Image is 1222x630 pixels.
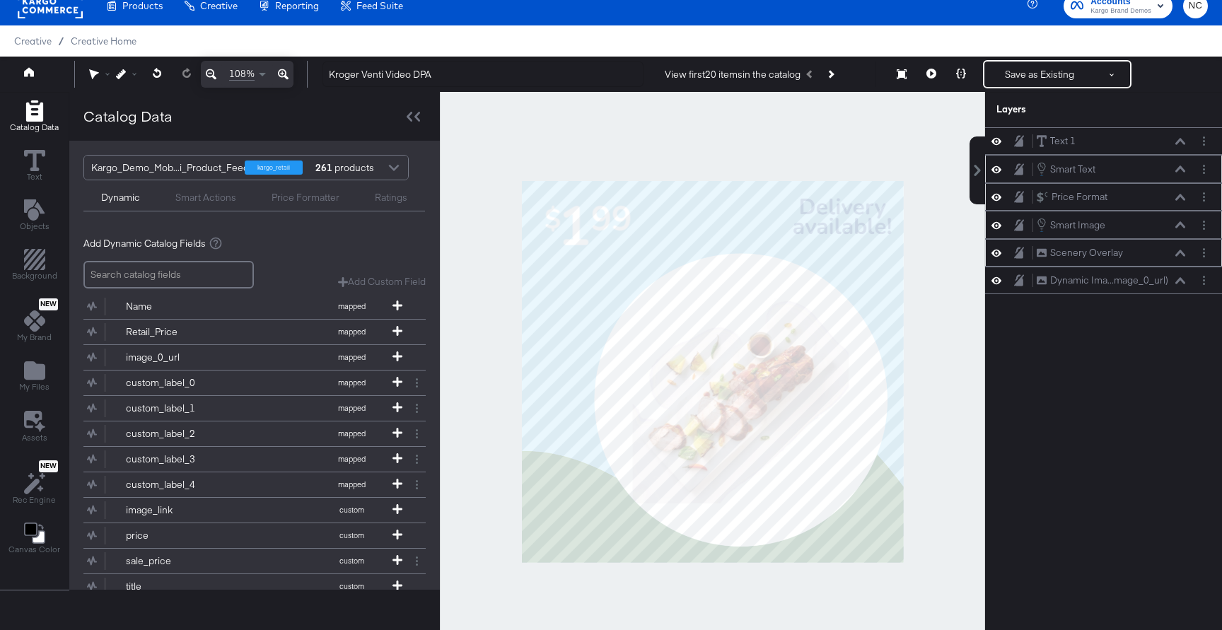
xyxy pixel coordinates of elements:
div: Smart Actions [175,191,236,204]
button: pricecustom [83,523,408,548]
span: mapped [313,301,390,311]
button: image_0_urlmapped [83,345,408,370]
span: Background [12,270,57,281]
button: Text [16,146,54,187]
span: custom [313,581,390,591]
div: Price Format [1052,190,1107,204]
button: Smart Image [1036,217,1106,233]
span: Canvas Color [8,544,60,555]
div: Price Formatter [272,191,339,204]
button: Add Files [11,357,58,397]
button: Price Format [1036,189,1108,204]
div: custom_label_2mapped [83,421,426,446]
a: Creative Home [71,35,136,47]
strong: 261 [313,156,334,180]
div: titlecustom [83,574,426,599]
button: Add Rectangle [4,246,66,286]
button: NewMy Brand [8,296,60,348]
span: Kargo Brand Demos [1090,6,1151,17]
div: products [313,156,356,180]
div: Scenery Overlay [1050,246,1123,259]
button: custom_label_3mapped [83,447,408,472]
span: mapped [313,378,390,387]
div: Text 1 [1050,134,1076,148]
div: Smart Image [1050,218,1105,232]
span: Catalog Data [10,122,59,133]
button: Retail_Pricemapped [83,320,408,344]
div: View first 20 items in the catalog [665,68,801,81]
span: New [39,462,58,471]
button: custom_label_2mapped [83,421,408,446]
div: sale_pricecustom [83,549,426,573]
div: Smart ImageLayer Options [985,211,1222,239]
button: Namemapped [83,294,408,319]
div: custom_label_4 [126,478,228,491]
button: Text 1 [1036,134,1076,148]
div: image_0_url [126,351,228,364]
div: Text 1Layer Options [985,127,1222,155]
div: image_linkcustom [83,498,426,523]
div: custom_label_3 [126,453,228,466]
button: custom_label_0mapped [83,371,408,395]
span: 108% [229,67,255,81]
div: Retail_Price [126,325,228,339]
div: Catalog Data [83,106,173,127]
button: Layer Options [1197,134,1211,148]
div: kargo_retail [245,161,303,175]
div: custom_label_1 [126,402,228,415]
span: Assets [22,432,47,443]
span: mapped [313,479,390,489]
button: Add Text [11,196,58,236]
button: Layer Options [1197,162,1211,177]
input: Search catalog fields [83,261,254,288]
button: Smart Text [1036,161,1096,177]
button: Layer Options [1197,273,1211,288]
span: custom [313,530,390,540]
span: Add Dynamic Catalog Fields [83,237,206,250]
span: / [52,35,71,47]
button: Add Custom Field [338,275,426,288]
div: Kargo_Demo_Mob...i_Product_Feed [91,156,249,180]
div: title [126,580,228,593]
div: price [126,529,228,542]
span: mapped [313,403,390,413]
button: Assets [13,407,56,448]
div: custom_label_2 [126,427,228,441]
button: Next Product [820,62,840,87]
button: Add Rectangle [1,97,67,137]
div: Namemapped [83,294,426,319]
button: sale_pricecustom [83,549,408,573]
span: Rec Engine [13,494,56,506]
span: mapped [313,352,390,362]
button: Layer Options [1197,218,1211,233]
div: Ratings [375,191,407,204]
div: custom_label_3mapped [83,447,426,472]
span: mapped [313,454,390,464]
button: custom_label_1mapped [83,396,408,421]
div: Dynamic Ima...mage_0_url) [1050,274,1168,287]
div: Smart TextLayer Options [985,155,1222,183]
span: Creative [14,35,52,47]
span: custom [313,505,390,515]
div: custom_label_4mapped [83,472,426,497]
span: New [39,300,58,309]
button: Scenery Overlay [1036,245,1124,260]
button: Save as Existing [984,62,1095,87]
span: Text [27,171,42,182]
span: custom [313,556,390,566]
div: custom_label_0 [126,376,228,390]
button: custom_label_4mapped [83,472,408,497]
div: Retail_Pricemapped [83,320,426,344]
div: pricecustom [83,523,426,548]
div: Dynamic Ima...mage_0_url)Layer Options [985,267,1222,294]
div: Smart Text [1050,163,1095,176]
button: Layer Options [1197,245,1211,260]
div: Name [126,300,228,313]
div: custom_label_0mapped [83,371,426,395]
div: Dynamic [101,191,140,204]
span: Objects [20,221,50,232]
div: image_link [126,503,228,517]
button: Layer Options [1197,189,1211,204]
div: custom_label_1mapped [83,396,426,421]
